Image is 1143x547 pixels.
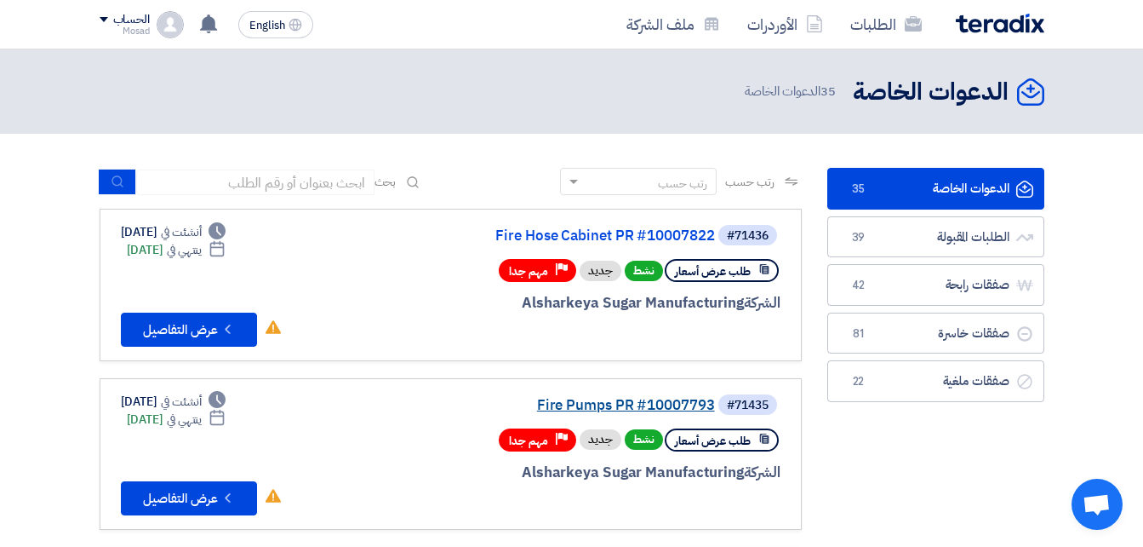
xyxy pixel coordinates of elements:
[238,11,313,38] button: English
[745,82,838,101] span: الدعوات الخاصة
[734,4,837,44] a: الأوردرات
[121,223,226,241] div: [DATE]
[727,400,769,412] div: #71435
[157,11,184,38] img: profile_test.png
[658,175,707,193] div: رتب حسب
[371,462,780,484] div: Alsharkeya Sugar Manufacturing
[249,20,285,32] span: English
[374,398,715,413] a: Fire Pumps PR #10007793
[827,168,1044,210] a: الدعوات الخاصة35
[849,373,869,390] span: 22
[509,433,548,449] span: مهم جدا
[580,429,621,450] div: جديد
[374,228,715,244] a: Fire Hose Cabinet PR #10007822
[849,181,869,198] span: 35
[853,76,1009,109] h2: الدعوات الخاصة
[167,241,202,259] span: ينتهي في
[727,230,769,242] div: #71436
[744,462,780,483] span: الشركة
[121,313,257,347] button: عرض التفاصيل
[100,26,150,36] div: Mosad
[625,429,663,450] span: نشط
[837,4,935,44] a: الطلبات
[675,433,751,449] span: طلب عرض أسعار
[849,277,869,294] span: 42
[849,325,869,343] span: 81
[613,4,734,44] a: ملف الشركة
[744,292,780,314] span: الشركة
[113,13,150,27] div: الحساب
[849,229,869,246] span: 39
[127,241,226,259] div: [DATE]
[509,263,548,279] span: مهم جدا
[956,14,1044,33] img: Teradix logo
[580,261,621,281] div: جديد
[725,173,774,191] span: رتب حسب
[161,223,202,241] span: أنشئت في
[1072,479,1123,530] div: Open chat
[121,393,226,411] div: [DATE]
[167,411,202,429] span: ينتهي في
[625,261,663,281] span: نشط
[820,82,836,101] span: 35
[161,393,202,411] span: أنشئت في
[827,313,1044,354] a: صفقات خاسرة81
[374,173,397,191] span: بحث
[827,216,1044,258] a: الطلبات المقبولة39
[827,264,1044,306] a: صفقات رابحة42
[127,411,226,429] div: [DATE]
[827,360,1044,402] a: صفقات ملغية22
[371,292,780,314] div: Alsharkeya Sugar Manufacturing
[136,170,374,195] input: ابحث بعنوان أو رقم الطلب
[121,481,257,515] button: عرض التفاصيل
[675,263,751,279] span: طلب عرض أسعار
